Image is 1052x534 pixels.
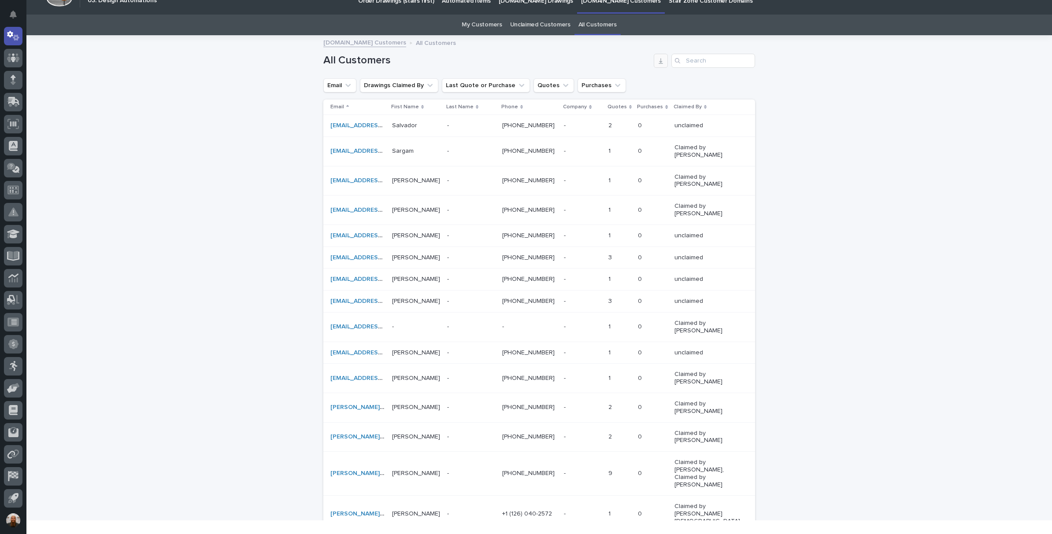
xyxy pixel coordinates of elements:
[330,232,433,239] a: [EMAIL_ADDRESS][DOMAIN_NAME]
[674,371,741,386] p: Claimed by [PERSON_NAME]
[447,274,451,283] p: -
[608,508,612,518] p: 1
[674,298,741,305] p: unclaimed
[330,470,581,476] a: [PERSON_NAME][EMAIL_ADDRESS][PERSON_NAME][PERSON_NAME][DOMAIN_NAME]
[671,54,755,68] input: Search
[674,122,741,129] p: unclaimed
[447,252,451,261] p: -
[674,400,741,415] p: Claimed by [PERSON_NAME]
[11,11,22,25] div: Notifications
[392,120,419,129] p: Salvador
[4,511,22,530] button: users-avatar
[674,503,741,525] p: Claimed by [PERSON_NAME][DEMOGRAPHIC_DATA]
[502,321,506,331] p: -
[501,102,518,112] p: Phone
[330,254,433,261] a: [EMAIL_ADDRESS][DOMAIN_NAME]
[638,120,644,129] p: 0
[638,347,644,357] p: 0
[392,468,442,477] p: [PERSON_NAME]
[447,508,451,518] p: -
[447,402,451,411] p: -
[564,373,567,382] p: -
[447,230,451,239] p: -
[323,225,755,247] tr: [EMAIL_ADDRESS][DOMAIN_NAME] [PERSON_NAME][PERSON_NAME] -- [PHONE_NUMBER][PHONE_NUMBER] -- 11 00 ...
[447,146,451,155] p: -
[638,508,644,518] p: 0
[392,175,442,184] p: [PERSON_NAME]
[638,205,644,214] p: 0
[392,373,442,382] p: [PERSON_NAME]
[323,312,755,342] tr: [EMAIL_ADDRESS][DOMAIN_NAME] -- -- -- -- 11 00 Claimed by [PERSON_NAME]
[564,431,567,441] p: -
[360,78,438,92] button: Drawings Claimed By
[608,230,612,239] p: 1
[392,274,442,283] p: [PERSON_NAME]
[323,452,755,496] tr: [PERSON_NAME][EMAIL_ADDRESS][PERSON_NAME][PERSON_NAME][DOMAIN_NAME] [PERSON_NAME][PERSON_NAME] --...
[608,205,612,214] p: 1
[608,402,614,411] p: 2
[564,274,567,283] p: -
[330,102,344,112] p: Email
[447,373,451,382] p: -
[392,230,442,239] p: [PERSON_NAME]
[323,269,755,291] tr: [EMAIL_ADDRESS][DOMAIN_NAME] [PERSON_NAME][PERSON_NAME] -- [PHONE_NUMBER][PHONE_NUMBER] -- 11 00 ...
[502,468,556,477] p: [PHONE_NUMBER]
[608,120,614,129] p: 2
[564,508,567,518] p: -
[502,373,556,382] p: [PHONE_NUMBER]
[638,230,644,239] p: 0
[330,350,433,356] a: [EMAIL_ADDRESS][DOMAIN_NAME]
[502,431,556,441] p: +1 (970) 975-3452
[502,205,556,214] p: [PHONE_NUMBER]
[564,321,567,331] p: -
[564,120,567,129] p: -
[533,78,574,92] button: Quotes
[323,166,755,195] tr: [EMAIL_ADDRESS][DOMAIN_NAME] [PERSON_NAME][PERSON_NAME] -- [PHONE_NUMBER][PHONE_NUMBER] -- 11 00 ...
[502,347,556,357] p: +1 (248) 464-4555
[638,146,644,155] p: 0
[447,175,451,184] p: -
[446,102,474,112] p: Last Name
[608,468,614,477] p: 9
[330,434,532,440] a: [PERSON_NAME][EMAIL_ADDRESS][PERSON_NAME][DOMAIN_NAME]
[392,347,442,357] p: [PERSON_NAME]
[392,402,442,411] p: [PERSON_NAME]
[638,431,644,441] p: 0
[674,254,741,261] p: unclaimed
[447,431,451,441] p: -
[502,230,556,239] p: [PHONE_NUMBER]
[330,404,482,410] a: [PERSON_NAME][EMAIL_ADDRESS][DOMAIN_NAME]
[392,296,442,305] p: Abdullah, Abdullah Cakar
[638,252,644,261] p: 0
[391,102,419,112] p: First Name
[323,364,755,393] tr: [EMAIL_ADDRESS][DOMAIN_NAME] [PERSON_NAME][PERSON_NAME] -- [PHONE_NUMBER][PHONE_NUMBER] -- 11 00 ...
[4,5,22,24] button: Notifications
[608,431,614,441] p: 2
[323,54,650,67] h1: All Customers
[330,375,433,381] a: [EMAIL_ADDRESS][DOMAIN_NAME]
[674,144,741,159] p: Claimed by [PERSON_NAME]
[564,146,567,155] p: -
[608,296,614,305] p: 3
[608,274,612,283] p: 1
[638,296,644,305] p: 0
[674,459,741,488] p: Claimed by [PERSON_NAME], Claimed by [PERSON_NAME]
[323,78,356,92] button: Email
[638,274,644,283] p: 0
[608,146,612,155] p: 1
[323,291,755,313] tr: [EMAIL_ADDRESS][DOMAIN_NAME] [PERSON_NAME][PERSON_NAME] -- [PHONE_NUMBER][PHONE_NUMBER] -- 33 00 ...
[578,78,626,92] button: Purchases
[392,431,442,441] p: [PERSON_NAME]
[564,296,567,305] p: -
[564,252,567,261] p: -
[608,321,612,331] p: 1
[502,175,556,184] p: [PHONE_NUMBER]
[462,15,502,35] a: My Customers
[607,102,627,112] p: Quotes
[323,247,755,269] tr: [EMAIL_ADDRESS][DOMAIN_NAME] [PERSON_NAME][PERSON_NAME] -- [PHONE_NUMBER][PHONE_NUMBER] -- 33 00 ...
[442,78,530,92] button: Last Quote or Purchase
[392,508,442,518] p: [PERSON_NAME]
[638,321,644,331] p: 0
[608,175,612,184] p: 1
